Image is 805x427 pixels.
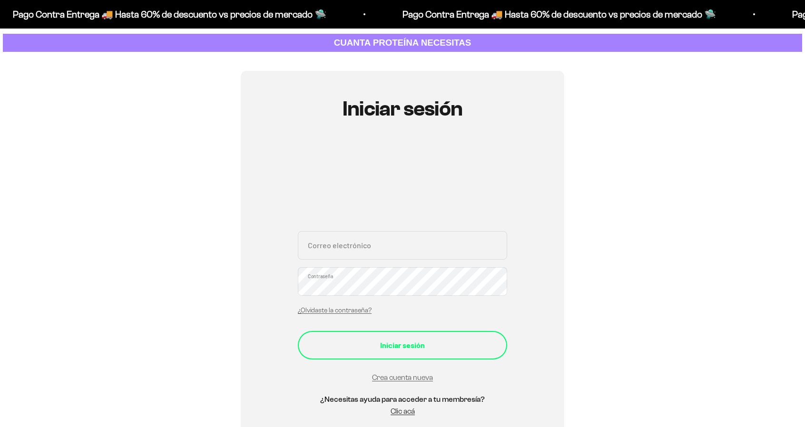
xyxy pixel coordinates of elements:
div: Iniciar sesión [317,339,488,351]
p: Pago Contra Entrega 🚚 Hasta 60% de descuento vs precios de mercado 🛸 [391,7,705,22]
h1: Iniciar sesión [298,97,507,120]
iframe: Social Login Buttons [298,148,507,220]
a: CUANTA PROTEÍNA NECESITAS [3,34,802,52]
strong: CUANTA PROTEÍNA NECESITAS [334,38,471,48]
button: Iniciar sesión [298,331,507,359]
a: Crea cuenta nueva [372,373,433,381]
a: Clic acá [391,407,415,415]
h5: ¿Necesitas ayuda para acceder a tu membresía? [298,393,507,406]
p: Pago Contra Entrega 🚚 Hasta 60% de descuento vs precios de mercado 🛸 [1,7,315,22]
a: ¿Olvidaste la contraseña? [298,307,372,314]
